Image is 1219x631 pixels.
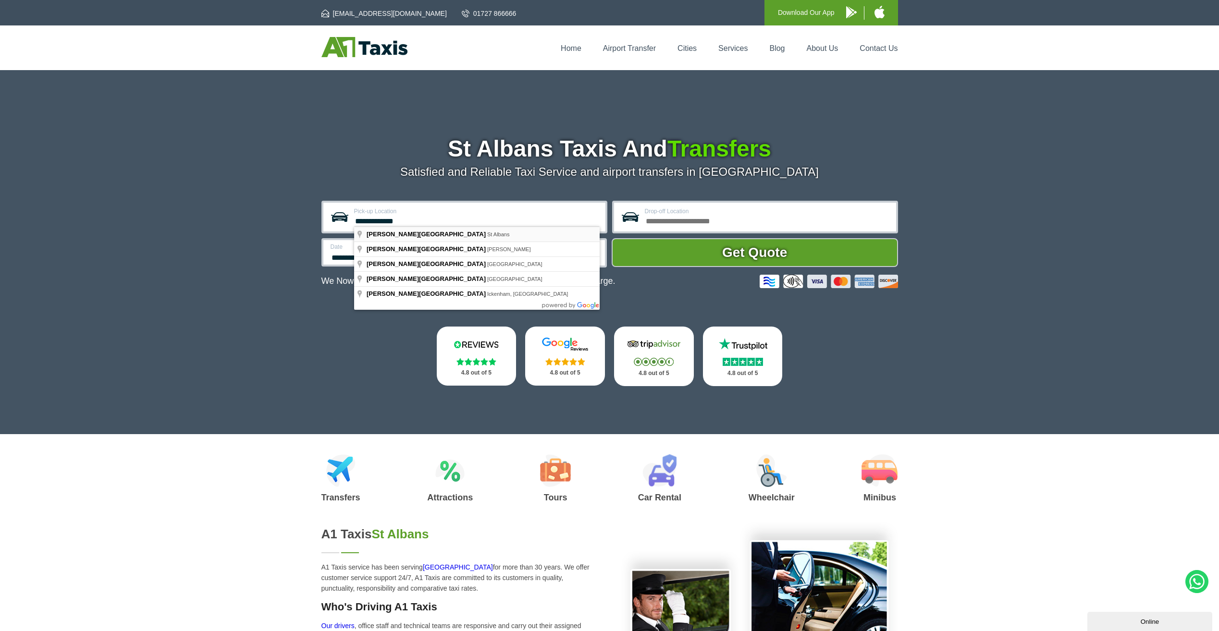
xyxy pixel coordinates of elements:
a: 01727 866666 [462,9,517,18]
a: Google Stars 4.8 out of 5 [525,327,605,386]
span: St Albans [372,527,429,541]
img: A1 Taxis Android App [846,6,857,18]
a: Our drivers [321,622,355,630]
h2: A1 Taxis [321,527,598,542]
h3: Attractions [427,493,473,502]
img: Wheelchair [756,454,787,487]
span: [PERSON_NAME][GEOGRAPHIC_DATA] [367,245,486,253]
h3: Tours [540,493,571,502]
a: Tripadvisor Stars 4.8 out of 5 [614,327,694,386]
h1: St Albans Taxis And [321,137,898,160]
a: [EMAIL_ADDRESS][DOMAIN_NAME] [321,9,447,18]
p: 4.8 out of 5 [447,367,506,379]
a: Reviews.io Stars 4.8 out of 5 [437,327,517,386]
iframe: chat widget [1087,610,1214,631]
span: [GEOGRAPHIC_DATA] [487,261,542,267]
a: Services [718,44,748,52]
span: Ickenham, [GEOGRAPHIC_DATA] [487,291,568,297]
p: 4.8 out of 5 [714,367,772,379]
span: [PERSON_NAME] [487,246,530,252]
a: [GEOGRAPHIC_DATA] [423,563,493,571]
img: Trustpilot [714,337,772,352]
span: Transfers [667,136,771,161]
label: Drop-off Location [645,208,890,214]
h3: Car Rental [638,493,681,502]
img: A1 Taxis iPhone App [874,6,885,18]
a: About Us [807,44,838,52]
h3: Transfers [321,493,360,502]
label: Date [331,244,454,250]
span: [PERSON_NAME][GEOGRAPHIC_DATA] [367,275,486,282]
a: Blog [769,44,785,52]
a: Home [561,44,581,52]
p: Satisfied and Reliable Taxi Service and airport transfers in [GEOGRAPHIC_DATA] [321,165,898,179]
img: Credit And Debit Cards [760,275,898,288]
a: Airport Transfer [603,44,656,52]
img: Stars [456,358,496,365]
img: Airport Transfers [326,454,356,487]
p: Download Our App [778,7,835,19]
h3: Who's Driving A1 Taxis [321,601,598,613]
h3: Wheelchair [749,493,795,502]
span: [PERSON_NAME][GEOGRAPHIC_DATA] [367,290,486,297]
img: Google [536,337,594,352]
button: Get Quote [612,238,898,267]
span: [PERSON_NAME][GEOGRAPHIC_DATA] [367,231,486,238]
p: A1 Taxis service has been serving for more than 30 years. We offer customer service support 24/7,... [321,562,598,594]
img: Stars [634,358,674,366]
img: Attractions [435,454,465,487]
p: 4.8 out of 5 [625,367,683,379]
span: [PERSON_NAME][GEOGRAPHIC_DATA] [367,260,486,267]
img: Minibus [862,454,898,487]
p: We Now Accept Card & Contactless Payment In [321,276,616,286]
img: Stars [545,358,585,365]
p: 4.8 out of 5 [536,367,594,379]
img: Tripadvisor [625,337,683,352]
img: Stars [723,358,763,366]
img: A1 Taxis St Albans LTD [321,37,407,57]
h3: Minibus [862,493,898,502]
img: Tours [540,454,571,487]
a: Trustpilot Stars 4.8 out of 5 [703,327,783,386]
label: Pick-up Location [354,208,600,214]
span: St Albans [487,231,509,237]
img: Car Rental [642,454,677,487]
img: Reviews.io [447,337,505,352]
a: Contact Us [860,44,898,52]
a: Cities [677,44,697,52]
span: [GEOGRAPHIC_DATA] [487,276,542,282]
